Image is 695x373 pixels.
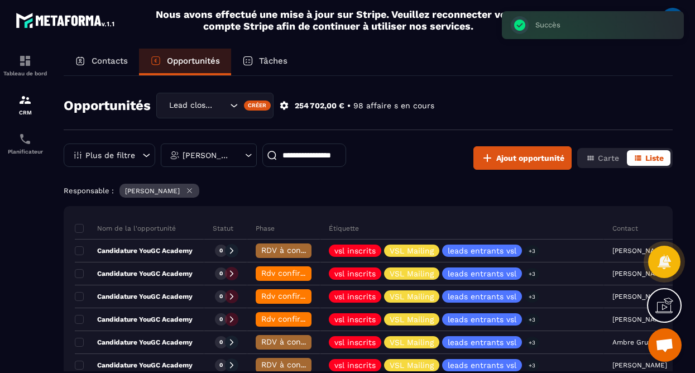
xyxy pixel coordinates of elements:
p: leads entrants vsl [448,270,516,278]
p: Contact [612,224,638,233]
span: Rdv confirmé ✅ [261,314,324,323]
button: Ajout opportunité [473,146,572,170]
a: schedulerschedulerPlanificateur [3,124,47,163]
p: +3 [525,268,539,280]
span: Lead closing [166,99,216,112]
p: • [347,101,351,111]
p: +3 [525,360,539,371]
div: Search for option [156,93,274,118]
span: RDV à conf. A RAPPELER [261,337,355,346]
p: Candidature YouGC Academy [75,292,193,301]
p: Tâches [259,56,287,66]
p: Tableau de bord [3,70,47,76]
span: Ajout opportunité [496,152,564,164]
span: Rdv confirmé ✅ [261,269,324,278]
p: VSL Mailing [390,361,434,369]
p: 254 702,00 € [295,101,344,111]
button: Carte [579,150,626,166]
p: Candidature YouGC Academy [75,338,193,347]
p: Planificateur [3,149,47,155]
p: leads entrants vsl [448,315,516,323]
p: VSL Mailing [390,338,434,346]
span: Carte [598,154,619,162]
p: leads entrants vsl [448,293,516,300]
p: vsl inscrits [334,270,376,278]
span: Rdv confirmé ✅ [261,291,324,300]
p: 0 [219,315,223,323]
p: leads entrants vsl [448,361,516,369]
img: scheduler [18,132,32,146]
p: +3 [525,245,539,257]
p: 0 [219,293,223,300]
div: Ouvrir le chat [648,328,682,362]
p: 0 [219,338,223,346]
p: Responsable : [64,187,114,195]
p: +3 [525,314,539,326]
p: 0 [219,247,223,255]
p: VSL Mailing [390,247,434,255]
span: RDV à conf. A RAPPELER [261,246,355,255]
p: Plus de filtre [85,151,135,159]
input: Search for option [216,99,227,112]
div: Créer [244,101,271,111]
p: +3 [525,337,539,348]
p: VSL Mailing [390,293,434,300]
p: 0 [219,361,223,369]
p: Candidature YouGC Academy [75,361,193,370]
p: 98 affaire s en cours [353,101,434,111]
p: [PERSON_NAME] [183,151,232,159]
p: Candidature YouGC Academy [75,246,193,255]
p: Contacts [92,56,128,66]
p: Statut [213,224,233,233]
p: CRM [3,109,47,116]
a: formationformationCRM [3,85,47,124]
a: Tâches [231,49,299,75]
p: Nom de la l'opportunité [75,224,176,233]
span: RDV à conf. A RAPPELER [261,360,355,369]
p: leads entrants vsl [448,338,516,346]
h2: Opportunités [64,94,151,117]
p: vsl inscrits [334,338,376,346]
p: vsl inscrits [334,247,376,255]
p: vsl inscrits [334,315,376,323]
p: Candidature YouGC Academy [75,315,193,324]
img: logo [16,10,116,30]
img: formation [18,54,32,68]
a: Opportunités [139,49,231,75]
p: VSL Mailing [390,270,434,278]
p: Étiquette [329,224,359,233]
span: Liste [645,154,664,162]
p: vsl inscrits [334,361,376,369]
a: Contacts [64,49,139,75]
p: +3 [525,291,539,303]
p: 0 [219,270,223,278]
button: Liste [627,150,670,166]
p: [PERSON_NAME] [125,187,180,195]
p: Opportunités [167,56,220,66]
h2: Nous avons effectué une mise à jour sur Stripe. Veuillez reconnecter votre compte Stripe afin de ... [155,8,521,32]
p: vsl inscrits [334,293,376,300]
a: formationformationTableau de bord [3,46,47,85]
p: Candidature YouGC Academy [75,269,193,278]
p: leads entrants vsl [448,247,516,255]
p: VSL Mailing [390,315,434,323]
p: Phase [256,224,275,233]
img: formation [18,93,32,107]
